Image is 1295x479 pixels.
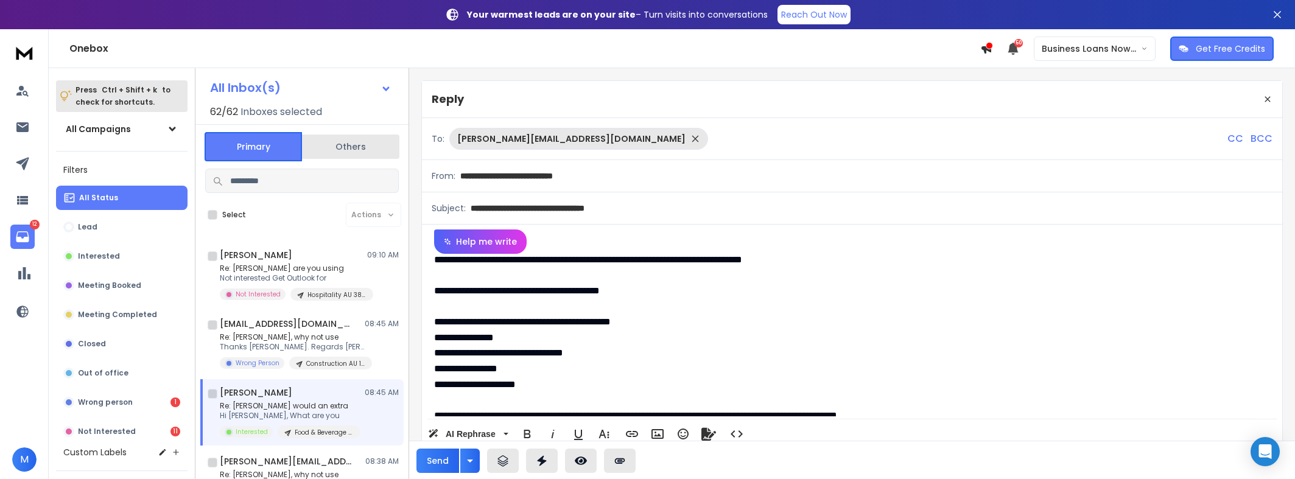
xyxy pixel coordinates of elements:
p: Food & Beverage AU 409 List 2 Appraisal CTA [295,428,353,437]
p: – Turn visits into conversations [467,9,768,21]
p: Re: [PERSON_NAME] would an extra [220,401,360,411]
button: All Campaigns [56,117,188,141]
p: Reach Out Now [781,9,847,21]
p: Hi [PERSON_NAME], What are you [220,411,360,421]
div: 11 [170,427,180,436]
button: Not Interested11 [56,419,188,444]
p: Subject: [432,202,466,214]
p: [PERSON_NAME][EMAIL_ADDRESS][DOMAIN_NAME] [457,133,686,145]
p: Press to check for shortcuts. [75,84,170,108]
h1: [PERSON_NAME][EMAIL_ADDRESS][DOMAIN_NAME] [220,455,354,467]
h1: [PERSON_NAME] [220,386,292,399]
h1: All Campaigns [66,123,131,135]
p: CC [1227,131,1243,146]
p: To: [432,133,444,145]
p: Re: [PERSON_NAME] are you using [220,264,366,273]
h3: Custom Labels [63,446,127,458]
label: Select [222,210,246,220]
h1: All Inbox(s) [210,82,281,94]
img: logo [12,41,37,64]
p: Out of office [78,368,128,378]
p: Interested [78,251,120,261]
h1: [EMAIL_ADDRESS][DOMAIN_NAME] [220,318,354,330]
button: Insert Image (Ctrl+P) [646,422,669,446]
p: Hospitality AU 386 List 1 Video CTA [307,290,366,299]
button: M [12,447,37,472]
p: From: [432,170,455,182]
p: Not Interested [78,427,136,436]
p: Meeting Booked [78,281,141,290]
p: BCC [1251,131,1272,146]
button: Emoticons [672,422,695,446]
p: Reply [432,91,464,108]
h1: [PERSON_NAME] [220,249,292,261]
h1: Onebox [69,41,980,56]
p: 09:10 AM [367,250,399,260]
button: More Text [592,422,616,446]
p: Interested [236,427,268,436]
span: 50 [1014,39,1023,47]
div: Open Intercom Messenger [1251,437,1280,466]
p: Thanks [PERSON_NAME]. Regards [PERSON_NAME] [DATE][DATE], [220,342,366,352]
button: Bold (Ctrl+B) [516,422,539,446]
p: Business Loans Now ([PERSON_NAME]) [1042,43,1141,55]
button: Help me write [434,229,527,254]
div: 1 [170,397,180,407]
p: Get Free Credits [1196,43,1265,55]
p: Not Interested [236,290,281,299]
a: Reach Out Now [777,5,851,24]
p: Re: [PERSON_NAME], why not use [220,332,366,342]
p: 08:45 AM [365,388,399,397]
p: 08:38 AM [365,456,399,466]
button: All Inbox(s) [200,75,401,100]
p: Meeting Completed [78,310,157,320]
a: 12 [10,225,35,249]
button: Signature [697,422,720,446]
button: Others [302,133,399,160]
button: Closed [56,332,188,356]
h3: Inboxes selected [240,105,322,119]
p: Not interested Get Outlook for [220,273,366,283]
p: All Status [79,193,118,203]
button: Meeting Booked [56,273,188,298]
button: Code View [725,422,748,446]
h3: Filters [56,161,188,178]
button: Italic (Ctrl+I) [541,422,564,446]
p: Construction AU 1686 List 1 Video CTA [306,359,365,368]
strong: Your warmest leads are on your site [467,9,636,21]
button: Lead [56,215,188,239]
p: Wrong person [78,397,133,407]
button: Underline (Ctrl+U) [567,422,590,446]
button: Out of office [56,361,188,385]
button: Send [416,449,459,473]
button: Primary [205,132,302,161]
p: 08:45 AM [365,319,399,329]
button: Insert Link (Ctrl+K) [620,422,644,446]
p: Closed [78,339,106,349]
p: Wrong Person [236,358,279,368]
p: 12 [30,220,40,229]
button: Interested [56,244,188,268]
button: Wrong person1 [56,390,188,414]
span: 62 / 62 [210,105,238,119]
button: Meeting Completed [56,302,188,327]
button: All Status [56,186,188,210]
span: Ctrl + Shift + k [100,83,159,97]
button: AI Rephrase [426,422,511,446]
span: AI Rephrase [443,429,498,439]
button: Get Free Credits [1170,37,1274,61]
p: Lead [78,222,97,232]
